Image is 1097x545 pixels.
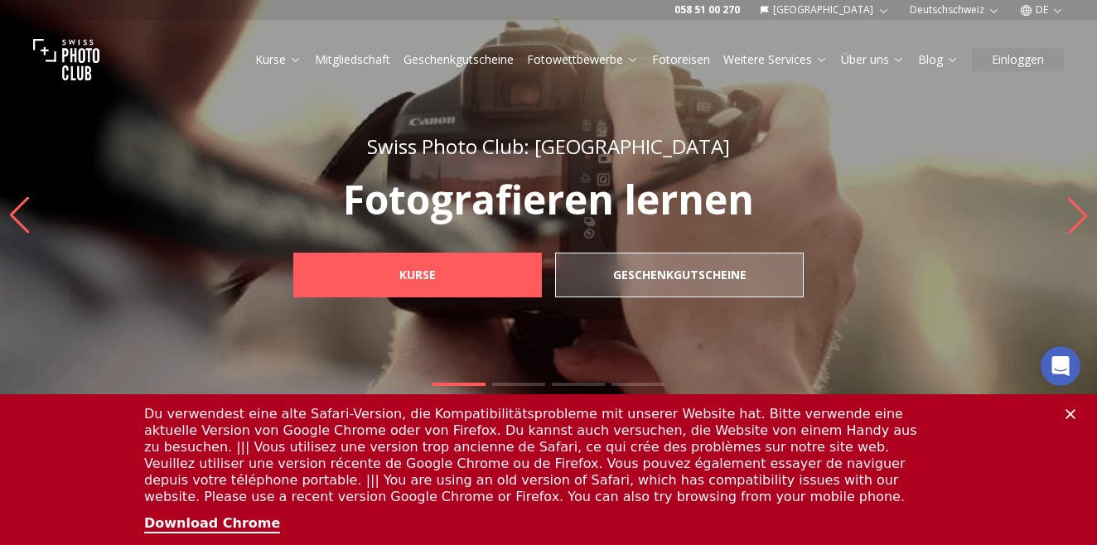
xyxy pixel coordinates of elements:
b: Geschenkgutscheine [613,267,747,283]
img: Swiss photo club [33,27,99,93]
button: Kurse [249,48,308,71]
div: Close [1066,15,1082,25]
button: Blog [911,48,965,71]
a: Download Chrome [144,121,280,139]
span: Swiss Photo Club: [GEOGRAPHIC_DATA] [367,133,730,160]
iframe: Intercom live chat [1041,346,1080,386]
a: Geschenkgutscheine [404,51,514,68]
button: Einloggen [972,48,1064,71]
button: Über uns [834,48,911,71]
a: Mitgliedschaft [315,51,390,68]
button: Geschenkgutscheine [397,48,520,71]
a: Fotoreisen [652,51,710,68]
a: Kurse [293,253,542,297]
a: Geschenkgutscheine [555,253,804,297]
b: Kurse [399,267,436,283]
p: Fotografieren lernen [257,180,840,219]
a: Fotowettbewerbe [527,51,639,68]
a: Kurse [255,51,302,68]
a: 058 51 00 270 [674,3,740,17]
button: Weitere Services [717,48,834,71]
a: Weitere Services [723,51,828,68]
button: Fotowettbewerbe [520,48,645,71]
button: Mitgliedschaft [308,48,397,71]
button: Fotoreisen [645,48,717,71]
div: Du verwendest eine alte Safari-Version, die Kompatibilitätsprobleme mit unserer Website hat. Bitt... [144,12,926,111]
a: Blog [918,51,959,68]
a: Über uns [841,51,905,68]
